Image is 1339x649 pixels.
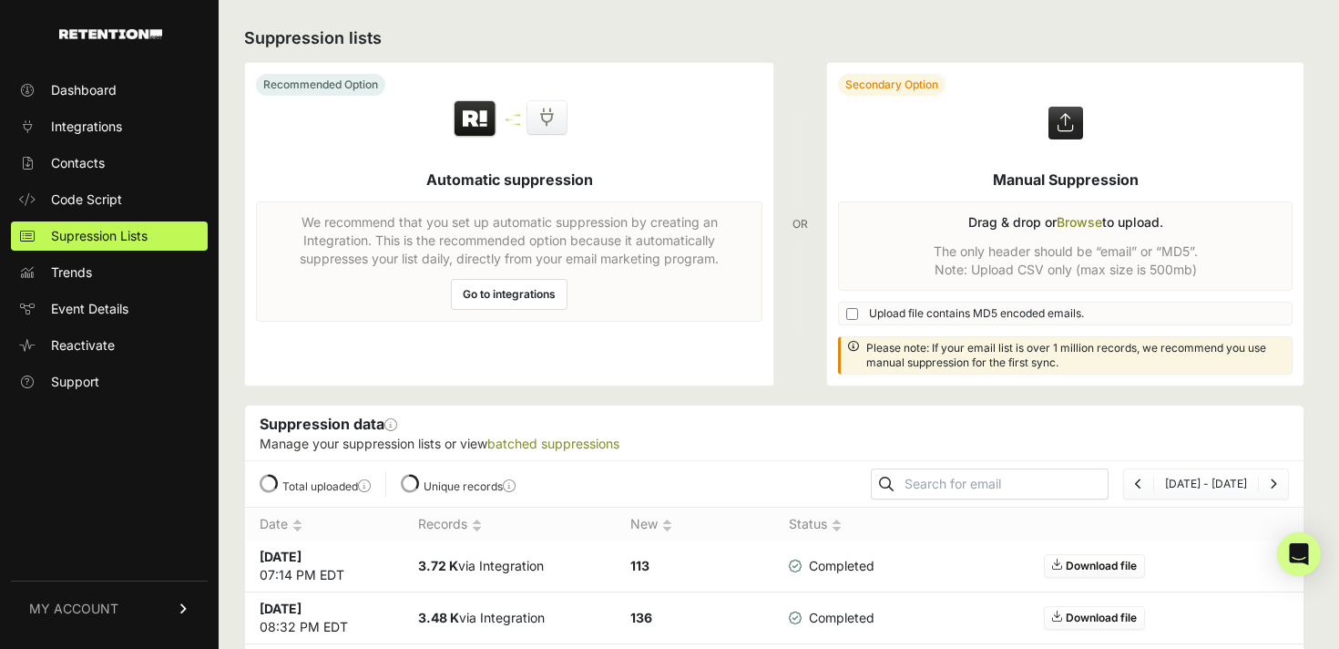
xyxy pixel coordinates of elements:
strong: [DATE] [260,549,302,564]
td: 08:32 PM EDT [245,592,404,644]
a: Code Script [11,185,208,214]
span: Completed [789,609,874,627]
img: no_sort-eaf950dc5ab64cae54d48a5578032e96f70b2ecb7d747501f34c8f2db400fb66.gif [292,519,302,532]
a: Previous [1135,477,1142,490]
a: Dashboard [11,76,208,105]
a: Support [11,367,208,397]
nav: Page navigation [1123,469,1289,500]
a: Next [1270,477,1277,490]
input: Upload file contains MD5 encoded emails. [846,308,858,320]
span: Upload file contains MD5 encoded emails. [869,306,1084,321]
span: Event Details [51,300,128,318]
img: no_sort-eaf950dc5ab64cae54d48a5578032e96f70b2ecb7d747501f34c8f2db400fb66.gif [662,519,672,532]
label: Total uploaded [282,479,371,493]
div: OR [792,62,808,386]
th: Date [245,508,404,541]
strong: 136 [630,610,652,625]
img: Retention [452,99,498,139]
a: Go to integrations [451,279,567,310]
span: Integrations [51,118,122,136]
label: Unique records [424,479,516,493]
span: Dashboard [51,81,117,99]
span: Trends [51,263,92,282]
h2: Suppression lists [244,26,1304,51]
img: no_sort-eaf950dc5ab64cae54d48a5578032e96f70b2ecb7d747501f34c8f2db400fb66.gif [472,519,482,532]
img: integration [506,114,520,117]
a: MY ACCOUNT [11,581,208,636]
span: Code Script [51,191,122,209]
img: no_sort-eaf950dc5ab64cae54d48a5578032e96f70b2ecb7d747501f34c8f2db400fb66.gif [832,519,842,532]
strong: 3.72 K [418,558,458,573]
a: Event Details [11,294,208,324]
div: Recommended Option [256,74,385,96]
span: Support [51,373,99,391]
a: Download file [1044,606,1145,630]
a: Download file [1044,554,1145,578]
a: Supression Lists [11,221,208,251]
div: Open Intercom Messenger [1277,532,1321,576]
span: Completed [789,557,874,575]
a: batched suppressions [487,436,619,451]
strong: [DATE] [260,601,302,616]
span: Supression Lists [51,227,148,245]
span: Contacts [51,154,105,172]
input: Search for email [901,471,1108,497]
li: [DATE] - [DATE] [1153,477,1258,491]
span: Reactivate [51,336,115,355]
p: We recommend that you set up automatic suppression by creating an Integration. This is the recomm... [268,213,751,268]
a: Integrations [11,112,208,141]
strong: 113 [630,558,649,573]
a: Trends [11,258,208,287]
td: 07:14 PM EDT [245,541,404,592]
img: Retention.com [59,29,162,39]
img: integration [506,118,520,121]
div: Suppression data [245,406,1303,460]
th: Status [774,508,889,541]
th: Records [404,508,615,541]
td: via Integration [404,541,615,592]
span: MY ACCOUNT [29,600,118,618]
a: Contacts [11,149,208,178]
a: Reactivate [11,331,208,360]
td: via Integration [404,592,615,644]
p: Manage your suppression lists or view [260,435,1289,453]
img: integration [506,123,520,126]
h5: Automatic suppression [426,169,593,191]
th: New [616,508,774,541]
strong: 3.48 K [418,610,459,625]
